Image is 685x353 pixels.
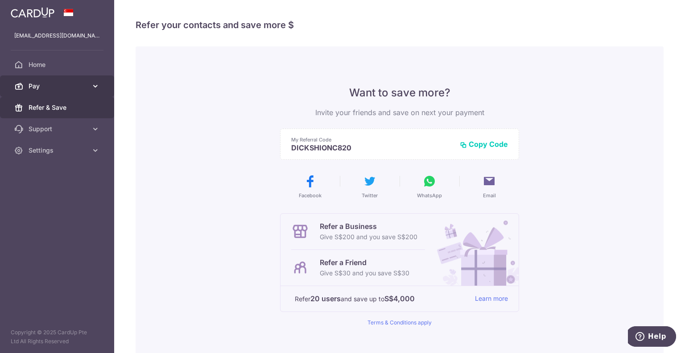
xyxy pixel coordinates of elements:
strong: 20 users [310,293,341,304]
p: Refer a Friend [320,257,409,268]
span: Facebook [299,192,322,199]
h4: Refer your contacts and save more $ [136,18,664,32]
p: Give S$200 and you save S$200 [320,232,417,242]
p: Want to save more? [280,86,519,100]
span: Help [20,6,38,14]
button: Copy Code [460,140,508,149]
p: Give S$30 and you save S$30 [320,268,409,278]
span: Refer & Save [29,103,87,112]
span: Twitter [362,192,378,199]
p: [EMAIL_ADDRESS][DOMAIN_NAME] [14,31,100,40]
button: Twitter [343,174,396,199]
button: Email [463,174,516,199]
iframe: Opens a widget where you can find more information [628,326,676,349]
span: Settings [29,146,87,155]
span: Support [29,125,87,133]
img: Refer [429,214,519,286]
img: CardUp [11,7,54,18]
button: WhatsApp [403,174,456,199]
span: Home [29,60,87,69]
p: My Referral Code [291,136,453,143]
p: DICKSHIONC820 [291,143,453,152]
p: Refer and save up to [295,293,468,304]
a: Learn more [475,293,508,304]
p: Refer a Business [320,221,417,232]
strong: S$4,000 [384,293,415,304]
span: WhatsApp [417,192,442,199]
button: Facebook [284,174,336,199]
p: Invite your friends and save on next your payment [280,107,519,118]
span: Email [483,192,496,199]
a: Terms & Conditions apply [367,319,432,326]
span: Pay [29,82,87,91]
